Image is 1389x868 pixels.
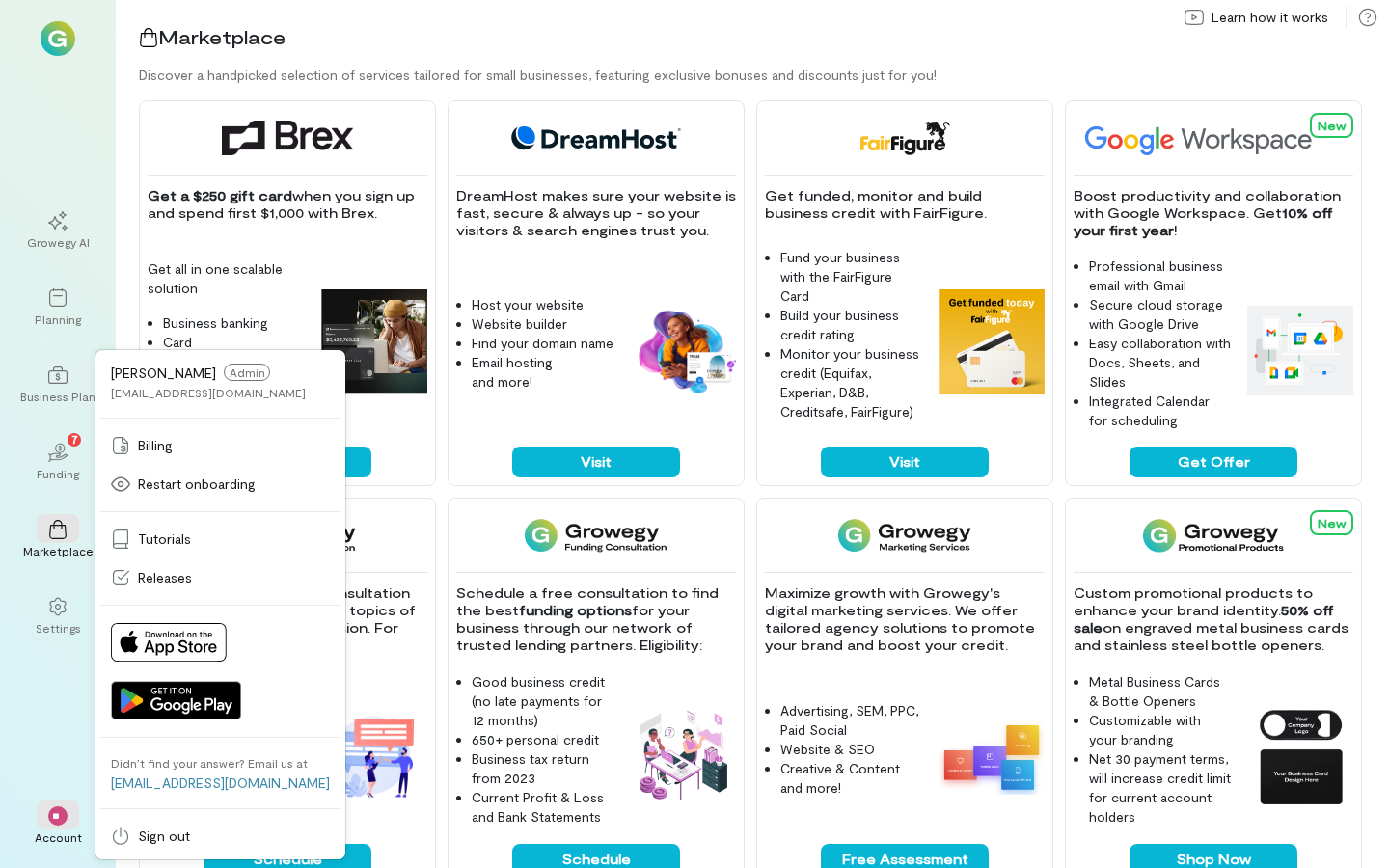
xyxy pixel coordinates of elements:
strong: funding options [519,602,632,618]
span: Admin [224,364,270,381]
span: Sign out [138,827,190,846]
a: Billing [99,426,341,465]
strong: Get a $250 gift card [148,187,292,203]
div: Planning [35,312,81,327]
li: Current Profit & Loss and Bank Statements [472,788,614,827]
img: DreamHost feature [630,307,736,395]
div: Growegy AI [27,234,90,250]
li: Host your website [472,295,614,314]
span: 7 [71,430,78,448]
p: DreamHost makes sure your website is fast, secure & always up - so your visitors & search engines... [456,187,736,239]
strong: 10% off your first year [1074,204,1337,238]
a: Marketplace [23,504,93,574]
div: Business Plan [20,389,95,404]
li: Website builder [472,314,614,334]
span: New [1318,119,1346,132]
p: Get funded, monitor and build business credit with FairFigure. [765,187,1045,222]
li: Fund your business with the FairFigure Card [780,248,923,306]
img: Google Workspace [1074,121,1357,155]
li: Net 30 payment terms, will increase credit limit for current account holders [1089,749,1232,827]
img: FairFigure feature [939,289,1045,395]
span: Learn how it works [1212,8,1328,27]
li: Website & SEO [780,740,923,759]
p: Custom promotional products to enhance your brand identity. on engraved metal business cards and ... [1074,584,1353,654]
li: Customizable with your branding [1089,711,1232,749]
a: [EMAIL_ADDRESS][DOMAIN_NAME] [111,774,330,791]
p: Schedule a free consultation to find the best for your business through our network of trusted le... [456,584,736,654]
span: Marketplace [158,25,286,48]
div: Marketplace [23,543,94,558]
img: Funding Consultation feature [630,703,736,809]
a: Releases [99,558,341,597]
img: Download on App Store [111,623,227,662]
div: Settings [36,620,81,636]
a: Growegy AI [23,196,93,265]
img: Brex [222,121,353,155]
li: Metal Business Cards & Bottle Openers [1089,672,1232,711]
a: Funding [23,427,93,497]
li: Creative & Content and more! [780,759,923,798]
li: Professional business email with Gmail [1089,257,1232,295]
a: Restart onboarding [99,465,341,503]
a: Tutorials [99,520,341,558]
li: Card [163,333,306,352]
li: Business tax return from 2023 [472,749,614,788]
li: Advertising, SEM, PPC, Paid Social [780,701,923,740]
span: Restart onboarding [138,475,256,494]
button: Visit [512,447,680,477]
span: Billing [138,436,173,455]
li: Email hosting and more! [472,353,614,392]
span: New [1318,516,1346,529]
a: Sign out [99,817,341,855]
img: FairFigure [858,121,950,155]
div: Account [35,829,82,845]
a: Business Plan [23,350,93,420]
strong: 50% off sale [1074,602,1338,636]
img: Growegy - Marketing Services [838,518,972,553]
a: Settings [23,582,93,651]
p: when you sign up and spend first $1,000 with Brex. [148,187,427,222]
li: Find your domain name [472,334,614,353]
li: Monitor your business credit (Equifax, Experian, D&B, Creditsafe, FairFigure) [780,344,923,421]
img: Funding Consultation [525,518,667,553]
img: Growegy Promo Products [1143,518,1285,553]
a: Planning [23,273,93,342]
div: [EMAIL_ADDRESS][DOMAIN_NAME] [111,385,306,400]
span: [PERSON_NAME] [111,365,216,381]
p: Maximize growth with Growegy's digital marketing services. We offer tailored agency solutions to ... [765,584,1045,654]
img: Growegy Promo Products feature [1247,703,1353,809]
span: Tutorials [138,529,191,549]
div: Didn’t find your answer? Email us at [111,755,308,771]
li: Secure cloud storage with Google Drive [1089,295,1232,334]
img: 1-on-1 Consultation feature [321,703,427,809]
li: Integrated Calendar for scheduling [1089,392,1232,430]
span: Releases [138,568,192,587]
p: Get all in one scalable solution [148,259,306,298]
li: Business banking [163,313,306,333]
img: DreamHost [504,121,688,155]
div: Funding [37,466,79,481]
img: Get it on Google Play [111,681,241,719]
button: Visit [821,447,989,477]
li: Easy collaboration with Docs, Sheets, and Slides [1089,334,1232,392]
img: Brex feature [321,289,427,395]
li: Good business credit (no late payments for 12 months) [472,672,614,730]
div: Discover a handpicked selection of services tailored for small businesses, featuring exclusive bo... [139,66,1389,85]
img: Growegy - Marketing Services feature [939,719,1045,795]
p: Boost productivity and collaboration with Google Workspace. Get ! [1074,187,1353,239]
button: Get Offer [1130,447,1297,477]
li: Build your business credit rating [780,306,923,344]
img: Google Workspace feature [1247,306,1353,394]
li: 650+ personal credit [472,730,614,749]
